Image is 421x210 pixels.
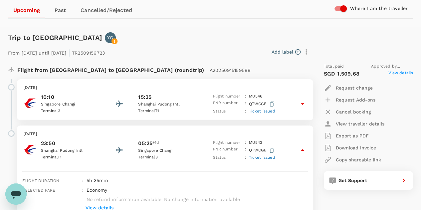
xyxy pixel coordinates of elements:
[336,132,369,139] p: Export as PDF
[324,94,375,106] button: Request Add-ons
[164,196,240,203] p: No change information available
[338,178,367,183] span: Get Support
[324,154,381,166] button: Copy shareable link
[80,174,84,184] div: :
[336,97,375,103] p: Request Add-ons
[324,118,384,130] button: View traveller details
[245,146,246,154] p: :
[272,49,301,55] button: Add label
[249,146,276,154] p: QTWCGE
[206,65,208,75] span: |
[152,139,159,147] span: +1d
[213,154,242,161] p: Status
[213,146,242,154] p: PNR number
[41,147,101,154] p: Shanghai Pudong Intl
[22,188,55,193] span: Selected fare
[24,85,307,91] p: [DATE]
[249,109,275,113] span: Ticket issued
[22,178,59,183] span: Flight duration
[8,46,105,58] p: From [DATE] until [DATE] TR2509156723
[138,93,151,101] p: 15:35
[245,93,246,100] p: :
[138,108,198,114] p: Terminal T1
[24,131,307,137] p: [DATE]
[213,93,242,100] p: Flight number
[41,101,101,108] p: Singapore Changi
[41,139,101,147] p: 23:50
[41,93,101,101] p: 10:10
[324,130,369,142] button: Export as PDF
[388,70,413,78] span: View details
[210,68,251,73] span: A20250915159599
[138,101,198,108] p: Shanghai Pudong Intl
[213,108,242,115] p: Status
[41,154,101,161] p: Terminal T1
[24,97,37,110] img: China Eastern Airlines
[324,70,359,78] p: SGD 1,509.68
[5,183,27,205] iframe: Button to launch messaging window
[249,139,263,146] p: MU 543
[245,100,246,108] p: :
[336,108,371,115] p: Cancel booking
[350,5,408,12] h6: Where I am the traveller
[336,156,381,163] p: Copy shareable link
[87,177,308,184] p: 5h 35min
[324,82,373,94] button: Request change
[75,2,137,18] a: Cancelled/Rejected
[17,63,251,75] p: Flight from [GEOGRAPHIC_DATA] to [GEOGRAPHIC_DATA] (roundtrip)
[87,187,107,193] p: economy
[324,142,376,154] button: Download invoice
[371,63,413,70] span: Approved by
[249,93,263,100] p: MU 546
[336,85,373,91] p: Request change
[8,32,102,43] h6: Trip to [GEOGRAPHIC_DATA]
[336,144,376,151] p: Download invoice
[249,155,275,160] span: Ticket issued
[24,143,37,156] img: China Eastern Airlines
[324,63,344,70] span: Total paid
[213,100,242,108] p: PNR number
[249,100,276,108] p: QTWCGE
[68,48,70,57] span: |
[245,154,246,161] p: :
[336,120,384,127] p: View traveller details
[8,2,45,18] a: Upcoming
[107,34,113,41] p: YG
[245,139,246,146] p: :
[45,2,75,18] a: Past
[87,196,162,203] p: No refund information available
[324,106,371,118] button: Cancel booking
[41,108,101,114] p: Terminal 3
[138,139,152,147] p: 05:25
[213,139,242,146] p: Flight number
[245,108,246,115] p: :
[138,154,198,161] p: Terminal 3
[138,147,198,154] p: Singapore Changi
